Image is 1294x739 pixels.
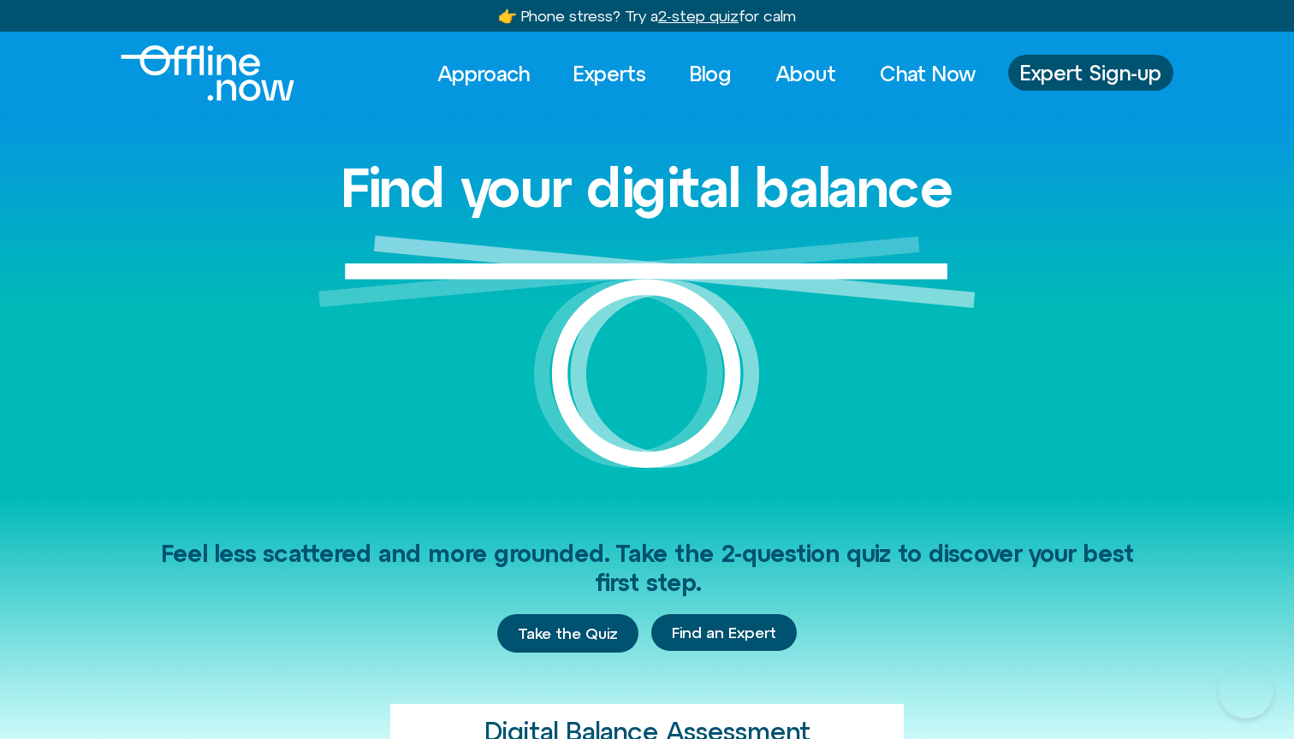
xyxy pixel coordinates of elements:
[498,7,796,25] a: 👉 Phone stress? Try a2-step quizfor calm
[422,55,991,92] nav: Menu
[497,614,638,653] a: Take the Quiz
[658,7,739,25] u: 2-step quiz
[121,45,294,101] img: Offline.Now logo in white. Text of the words offline.now with a line going through the "O"
[422,55,545,92] a: Approach
[318,235,976,496] img: Graphic of a white circle with a white line balancing on top to represent balance.
[651,614,797,653] div: Find an Expert
[672,624,776,641] span: Find an Expert
[1219,664,1273,718] iframe: Botpress
[518,624,618,643] span: Take the Quiz
[558,55,662,92] a: Experts
[341,157,953,217] h1: Find your digital balance
[864,55,991,92] a: Chat Now
[760,55,852,92] a: About
[674,55,747,92] a: Blog
[161,540,1134,596] span: Feel less scattered and more grounded. Take the 2-question quiz to discover your best first step.
[1008,55,1173,91] a: Expert Sign-up
[651,614,797,652] a: Find an Expert
[121,45,265,101] div: Logo
[1020,62,1161,84] span: Expert Sign-up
